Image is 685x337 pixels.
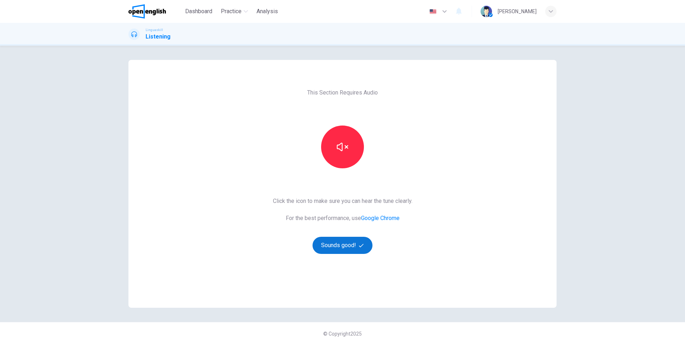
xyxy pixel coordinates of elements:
button: Practice [218,5,251,18]
div: [PERSON_NAME] [498,7,537,16]
span: Linguaskill [146,27,163,32]
img: OpenEnglish logo [128,4,166,19]
button: Analysis [254,5,281,18]
button: Dashboard [182,5,215,18]
span: © Copyright 2025 [323,331,362,337]
span: Practice [221,7,242,16]
img: Profile picture [481,6,492,17]
span: This Section Requires Audio [307,88,378,97]
img: en [428,9,437,14]
span: For the best performance, use [273,214,412,223]
a: OpenEnglish logo [128,4,182,19]
a: Google Chrome [361,215,400,221]
h1: Listening [146,32,171,41]
span: Dashboard [185,7,212,16]
span: Analysis [257,7,278,16]
span: Click the icon to make sure you can hear the tune clearly. [273,197,412,205]
button: Sounds good! [313,237,372,254]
